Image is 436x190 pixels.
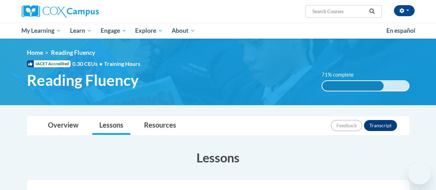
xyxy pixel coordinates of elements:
span: Training Hours [104,60,140,67]
span: IACET Accredited [27,60,71,67]
span: • [99,60,102,67]
label: 71% complete [322,71,361,79]
span: Explore [135,27,163,35]
span: En español [386,27,415,34]
button: Transcript [364,120,397,131]
span: Engage [101,27,126,35]
iframe: Button to launch messaging window [408,162,430,184]
a: Explore [131,23,167,39]
a: Overview [41,117,85,135]
button: Account Settings [394,5,415,16]
span: About [172,27,195,35]
a: Cox Campus [22,5,146,18]
a: Resources [137,117,183,135]
span: Reading Fluency [27,71,139,89]
a: Engage [96,23,131,39]
a: About [167,23,200,39]
img: Cox Campus [22,5,99,18]
a: Learn [65,23,96,39]
div: Main menu [17,23,420,39]
div: 71% complete [322,81,384,91]
span: Reading Fluency [51,49,95,56]
a: My Learning [17,23,66,39]
span: My Learning [21,27,61,35]
button: Feedback [331,120,362,131]
a: Home [27,49,43,56]
a: Lessons [92,117,130,135]
button: Search [367,7,377,16]
a: En español [382,23,420,38]
span: Learn [70,27,92,35]
span: 0.30 CEUs [72,60,104,68]
input: Search Courses [312,7,367,16]
h3: Lessons [27,149,409,166]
